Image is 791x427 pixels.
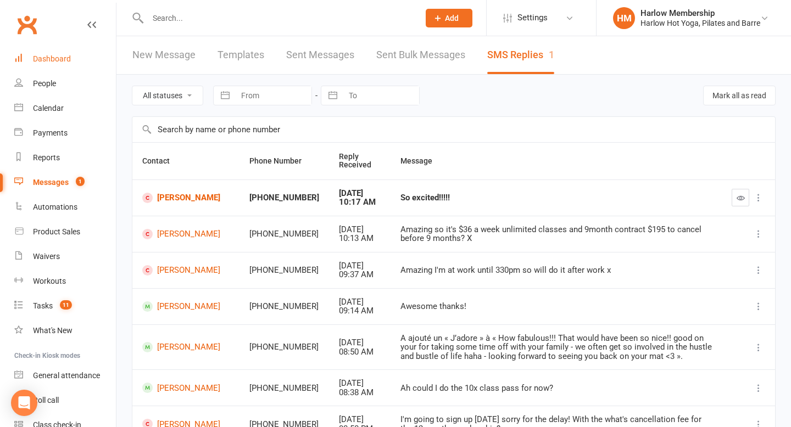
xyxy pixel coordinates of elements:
[249,266,319,275] div: [PHONE_NUMBER]
[343,86,419,105] input: To
[14,244,116,269] a: Waivers
[14,170,116,195] a: Messages 1
[400,302,712,311] div: Awesome thanks!
[33,371,100,380] div: General attendance
[339,297,381,307] div: [DATE]
[218,36,264,74] a: Templates
[400,225,712,243] div: Amazing so it's $36 a week unlimited classes and 9month contract $195 to cancel before 9 months? X
[339,189,381,198] div: [DATE]
[703,86,776,105] button: Mark all as read
[286,36,354,74] a: Sent Messages
[33,153,60,162] div: Reports
[14,269,116,294] a: Workouts
[33,203,77,211] div: Automations
[14,47,116,71] a: Dashboard
[400,193,712,203] div: So excited!!!!!
[391,143,722,179] th: Message
[14,388,116,413] a: Roll call
[33,301,53,310] div: Tasks
[517,5,548,30] span: Settings
[144,10,411,26] input: Search...
[339,225,381,234] div: [DATE]
[33,227,80,236] div: Product Sales
[239,143,329,179] th: Phone Number
[339,388,381,397] div: 08:38 AM
[249,342,319,352] div: [PHONE_NUMBER]
[132,117,775,142] input: Search by name or phone number
[33,326,73,335] div: What's New
[33,277,66,285] div: Workouts
[249,193,319,203] div: [PHONE_NUMBER]
[249,302,319,311] div: [PHONE_NUMBER]
[339,415,381,424] div: [DATE]
[142,342,230,352] a: [PERSON_NAME]
[14,121,116,145] a: Payments
[11,390,37,416] div: Open Intercom Messenger
[14,96,116,121] a: Calendar
[14,318,116,343] a: What's New
[142,301,230,312] a: [PERSON_NAME]
[426,9,472,27] button: Add
[339,198,381,207] div: 10:17 AM
[33,79,56,88] div: People
[76,177,85,186] span: 1
[235,86,311,105] input: From
[487,36,554,74] a: SMS Replies1
[142,193,230,203] a: [PERSON_NAME]
[339,306,381,316] div: 09:14 AM
[339,338,381,347] div: [DATE]
[33,128,68,137] div: Payments
[33,54,71,63] div: Dashboard
[400,266,712,275] div: Amazing I'm at work until 330pm so will do it after work x
[14,195,116,220] a: Automations
[640,8,760,18] div: Harlow Membership
[14,220,116,244] a: Product Sales
[33,178,69,187] div: Messages
[613,7,635,29] div: HM
[339,270,381,279] div: 09:37 AM
[445,14,459,23] span: Add
[132,36,196,74] a: New Message
[339,261,381,271] div: [DATE]
[640,18,760,28] div: Harlow Hot Yoga, Pilates and Barre
[249,384,319,393] div: [PHONE_NUMBER]
[249,229,319,239] div: [PHONE_NUMBER]
[329,143,391,179] th: Reply Received
[14,294,116,318] a: Tasks 11
[33,104,64,113] div: Calendar
[400,384,712,393] div: Ah could I do the 10x class pass for now?
[376,36,465,74] a: Sent Bulk Messages
[549,49,554,60] div: 1
[400,334,712,361] div: A ajouté un « J’adore » à « How fabulous!!! That would have been so nice!! good on your for takin...
[14,71,116,96] a: People
[60,300,72,310] span: 11
[132,143,239,179] th: Contact
[33,252,60,261] div: Waivers
[14,145,116,170] a: Reports
[142,265,230,276] a: [PERSON_NAME]
[142,229,230,239] a: [PERSON_NAME]
[339,234,381,243] div: 10:13 AM
[13,11,41,38] a: Clubworx
[14,363,116,388] a: General attendance kiosk mode
[339,379,381,388] div: [DATE]
[33,396,59,404] div: Roll call
[339,347,381,357] div: 08:50 AM
[142,383,230,393] a: [PERSON_NAME]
